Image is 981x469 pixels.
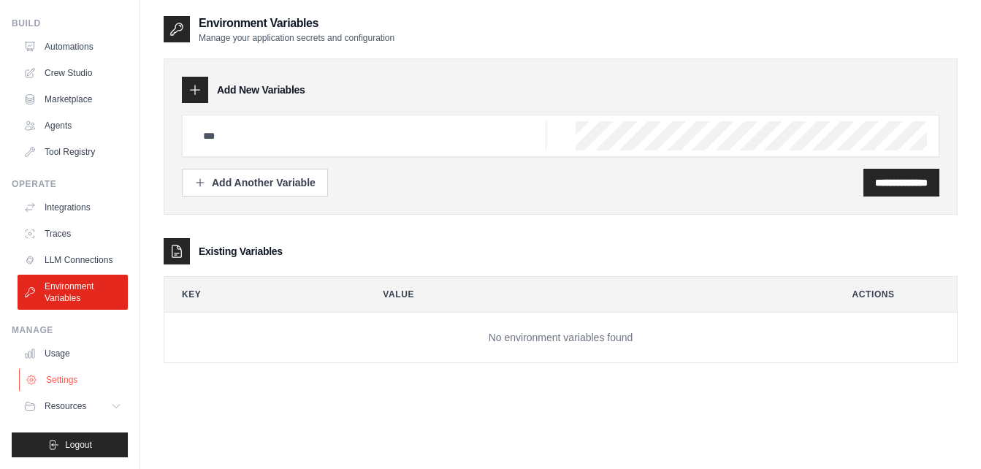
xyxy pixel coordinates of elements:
[12,432,128,457] button: Logout
[45,400,86,412] span: Resources
[18,342,128,365] a: Usage
[365,277,822,312] th: Value
[12,324,128,336] div: Manage
[18,222,128,245] a: Traces
[19,368,129,392] a: Settings
[199,15,394,32] h2: Environment Variables
[199,32,394,44] p: Manage your application secrets and configuration
[18,114,128,137] a: Agents
[194,175,316,190] div: Add Another Variable
[12,18,128,29] div: Build
[217,83,305,97] h3: Add New Variables
[182,169,328,197] button: Add Another Variable
[835,277,958,312] th: Actions
[65,439,92,451] span: Logout
[199,244,283,259] h3: Existing Variables
[18,275,128,310] a: Environment Variables
[18,248,128,272] a: LLM Connections
[164,313,957,363] td: No environment variables found
[18,61,128,85] a: Crew Studio
[164,277,354,312] th: Key
[12,178,128,190] div: Operate
[18,394,128,418] button: Resources
[18,140,128,164] a: Tool Registry
[18,196,128,219] a: Integrations
[18,88,128,111] a: Marketplace
[18,35,128,58] a: Automations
